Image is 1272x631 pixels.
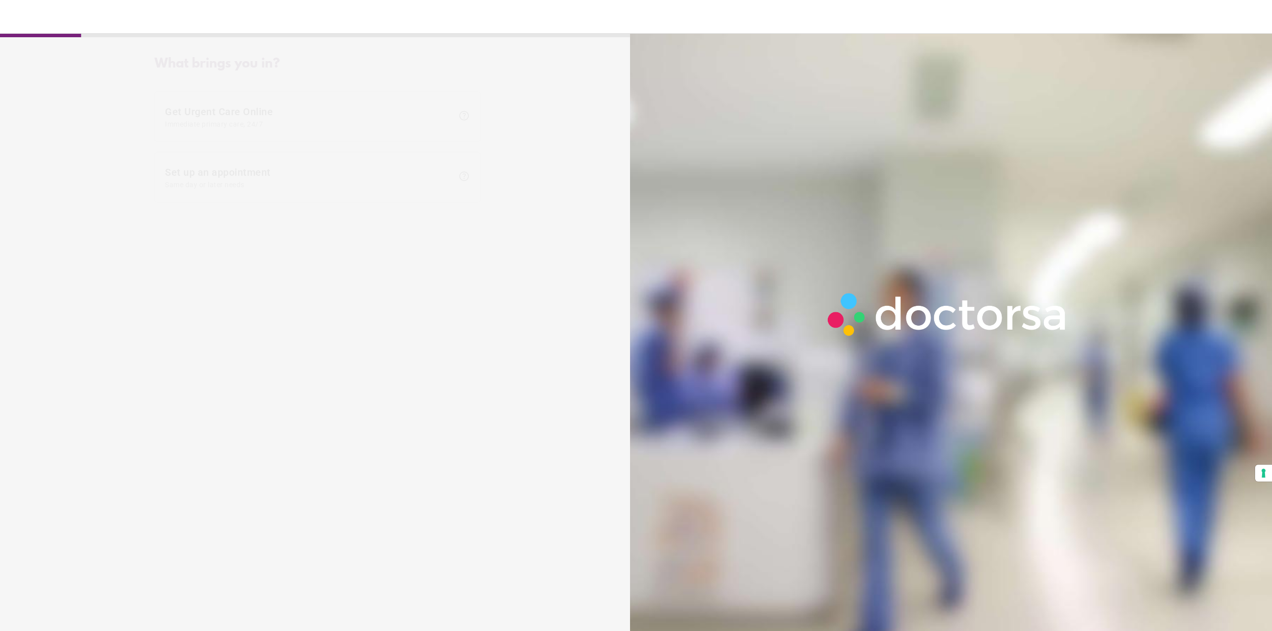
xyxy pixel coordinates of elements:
span: Same day or later needs [165,181,453,189]
div: What brings you in? [155,57,480,71]
span: Immediate primary care, 24/7 [165,120,453,128]
img: Logo-Doctorsa-trans-White-partial-flat.png [821,286,1075,343]
span: help [458,170,470,182]
span: Set up an appointment [165,166,453,189]
span: Get Urgent Care Online [165,106,453,128]
button: Your consent preferences for tracking technologies [1255,465,1272,482]
span: help [458,110,470,122]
